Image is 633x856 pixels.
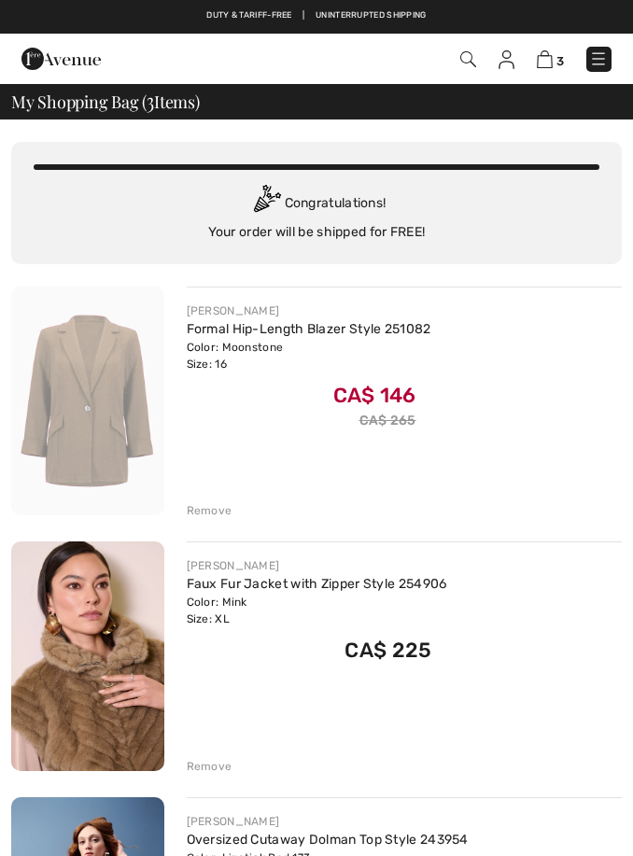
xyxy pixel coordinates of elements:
a: 1ère Avenue [21,50,101,66]
div: Color: Mink Size: XL [187,594,447,627]
div: Remove [187,758,232,775]
div: [PERSON_NAME] [187,557,447,574]
img: Faux Fur Jacket with Zipper Style 254906 [11,541,164,770]
a: Faux Fur Jacket with Zipper Style 254906 [187,576,447,592]
img: 1ère Avenue [21,40,101,77]
div: [PERSON_NAME] [187,813,469,830]
div: [PERSON_NAME] [187,302,431,319]
span: 3 [147,90,154,111]
span: My Shopping Bag ( Items) [11,93,200,110]
div: Congratulations! Your order will be shipped for FREE! [34,185,599,242]
img: Menu [589,49,608,68]
span: CA$ 225 [345,638,431,663]
span: CA$ 146 [333,383,416,408]
s: CA$ 265 [359,413,416,428]
img: Search [460,51,476,67]
div: Remove [187,502,232,519]
img: My Info [499,50,514,69]
a: Formal Hip-Length Blazer Style 251082 [187,321,431,337]
img: Formal Hip-Length Blazer Style 251082 [11,287,164,515]
div: Color: Moonstone Size: 16 [187,339,431,372]
a: 3 [537,49,564,69]
img: Shopping Bag [537,50,553,68]
a: Oversized Cutaway Dolman Top Style 243954 [187,832,469,848]
span: 3 [556,54,564,68]
img: Congratulation2.svg [247,185,285,222]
